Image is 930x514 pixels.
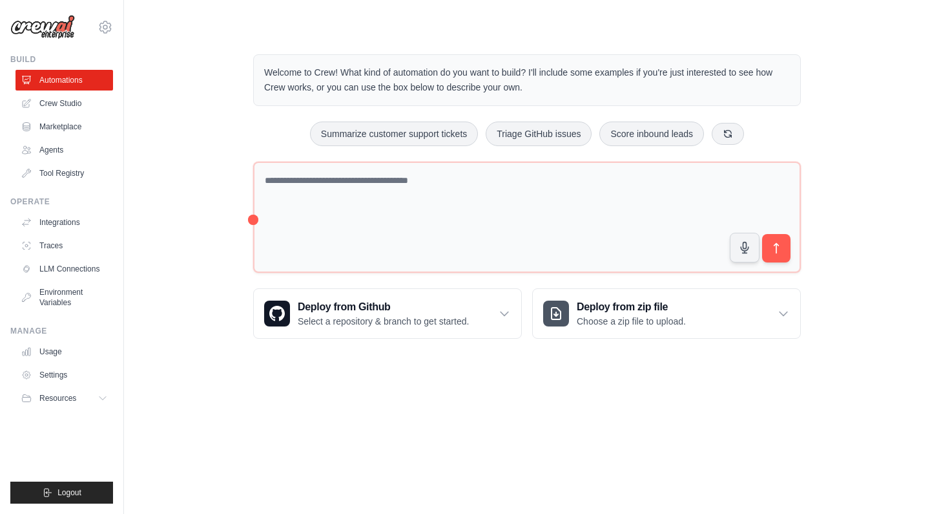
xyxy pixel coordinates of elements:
[298,315,469,328] p: Select a repository & branch to get started.
[57,487,81,498] span: Logout
[15,93,113,114] a: Crew Studio
[298,299,469,315] h3: Deploy from Github
[15,163,113,184] a: Tool Registry
[15,116,113,137] a: Marketplace
[15,365,113,385] a: Settings
[10,197,113,207] div: Operate
[486,122,592,146] button: Triage GitHub issues
[577,315,686,328] p: Choose a zip file to upload.
[310,122,478,146] button: Summarize customer support tickets
[15,341,113,362] a: Usage
[15,282,113,313] a: Environment Variables
[15,140,113,160] a: Agents
[264,65,790,95] p: Welcome to Crew! What kind of automation do you want to build? I'll include some examples if you'...
[599,122,704,146] button: Score inbound leads
[15,235,113,256] a: Traces
[15,388,113,409] button: Resources
[577,299,686,315] h3: Deploy from zip file
[15,212,113,233] a: Integrations
[10,15,75,39] img: Logo
[10,326,113,336] div: Manage
[15,70,113,91] a: Automations
[10,54,113,65] div: Build
[39,393,76,403] span: Resources
[15,259,113,279] a: LLM Connections
[10,482,113,504] button: Logout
